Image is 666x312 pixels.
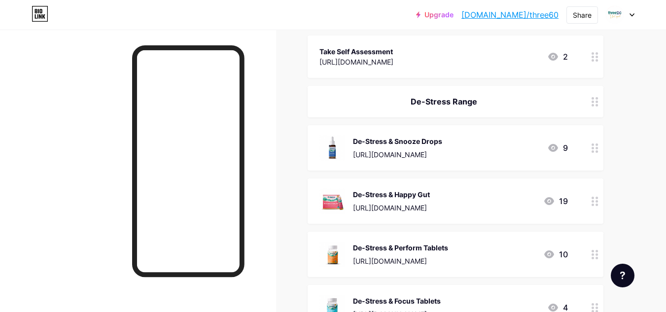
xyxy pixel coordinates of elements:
[573,10,592,20] div: Share
[319,242,345,267] img: De-Stress & Perform Tablets
[319,188,345,214] img: De-Stress & Happy Gut
[353,296,441,306] div: De-Stress & Focus Tablets
[353,149,442,160] div: [URL][DOMAIN_NAME]
[319,96,568,107] div: De-Stress Range
[319,57,393,67] div: [URL][DOMAIN_NAME]
[353,256,448,266] div: [URL][DOMAIN_NAME]
[319,46,393,57] div: Take Self Assessment
[547,51,568,63] div: 2
[461,9,559,21] a: [DOMAIN_NAME]/three60
[547,142,568,154] div: 9
[319,135,345,161] img: De-Stress & Snooze Drops
[543,248,568,260] div: 10
[353,136,442,146] div: De-Stress & Snooze Drops
[605,5,624,24] img: three60
[353,203,430,213] div: [URL][DOMAIN_NAME]
[353,189,430,200] div: De-Stress & Happy Gut
[543,195,568,207] div: 19
[353,243,448,253] div: De-Stress & Perform Tablets
[416,11,454,19] a: Upgrade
